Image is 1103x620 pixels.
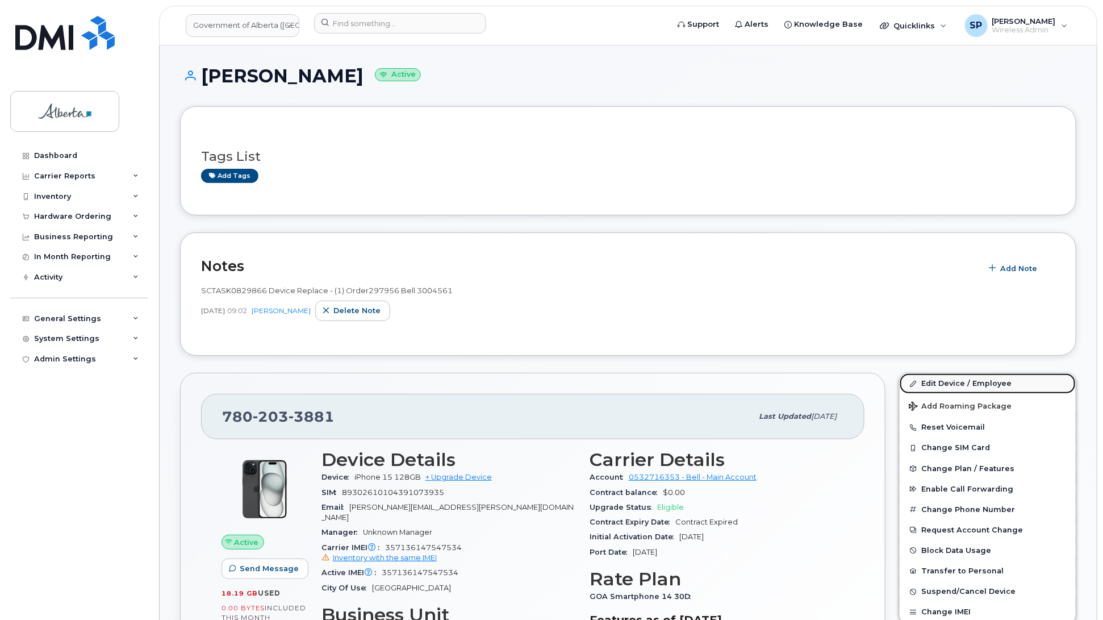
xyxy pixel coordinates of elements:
[321,543,576,564] span: 357136147547534
[321,568,382,577] span: Active IMEI
[253,408,289,425] span: 203
[201,149,1055,164] h3: Tags List
[629,473,757,481] a: 0532716353 - Bell - Main Account
[375,68,421,81] small: Active
[180,66,1076,86] h1: [PERSON_NAME]
[321,503,349,511] span: Email
[321,554,437,562] a: Inventory with the same IMEI
[227,306,247,315] span: 09:02
[900,373,1076,394] a: Edit Device / Employee
[590,488,663,497] span: Contract balance
[590,518,675,526] span: Contract Expiry Date
[900,500,1076,520] button: Change Phone Number
[1000,263,1037,274] span: Add Note
[900,561,1076,581] button: Transfer to Personal
[759,412,811,421] span: Last updated
[235,537,259,548] span: Active
[590,548,633,556] span: Port Date
[590,450,844,470] h3: Carrier Details
[321,503,574,522] span: [PERSON_NAME][EMAIL_ADDRESS][PERSON_NAME][DOMAIN_NAME]
[258,589,281,597] span: used
[372,584,451,592] span: [GEOGRAPHIC_DATA]
[201,257,976,274] h2: Notes
[679,532,704,541] span: [DATE]
[900,394,1076,417] button: Add Roaming Package
[590,592,696,601] span: GOA Smartphone 14 30D
[921,588,1016,596] span: Suspend/Cancel Device
[201,169,258,183] a: Add tags
[921,485,1013,493] span: Enable Call Forwarding
[811,412,837,421] span: [DATE]
[900,459,1076,479] button: Change Plan / Features
[333,305,381,316] span: Delete note
[321,584,372,592] span: City Of Use
[663,488,685,497] span: $0.00
[900,417,1076,438] button: Reset Voicemail
[333,554,437,562] span: Inventory with the same IMEI
[425,473,492,481] a: + Upgrade Device
[201,286,453,295] span: SCTASK0829866 Device Replace - (1) Order297956 Bell 3004561
[240,563,299,574] span: Send Message
[252,306,311,315] a: [PERSON_NAME]
[321,528,363,536] span: Manager
[201,306,225,315] span: [DATE]
[289,408,335,425] span: 3881
[590,569,844,589] h3: Rate Plan
[363,528,432,536] span: Unknown Manager
[590,532,679,541] span: Initial Activation Date
[909,402,1012,413] span: Add Roaming Package
[982,258,1047,278] button: Add Note
[321,543,385,552] span: Carrier IMEI
[900,479,1076,500] button: Enable Call Forwarding
[342,488,444,497] span: 89302610104391073935
[315,301,390,321] button: Delete note
[590,473,629,481] span: Account
[921,464,1014,473] span: Change Plan / Features
[900,581,1076,602] button: Suspend/Cancel Device
[657,503,684,511] span: Eligible
[321,450,576,470] h3: Device Details
[590,503,657,511] span: Upgrade Status
[382,568,458,577] span: 357136147547534
[222,589,258,597] span: 18.19 GB
[633,548,657,556] span: [DATE]
[354,473,421,481] span: iPhone 15 128GB
[900,540,1076,561] button: Block Data Usage
[900,520,1076,540] button: Request Account Change
[675,518,738,526] span: Contract Expired
[900,438,1076,458] button: Change SIM Card
[222,559,308,579] button: Send Message
[222,604,265,612] span: 0.00 Bytes
[321,473,354,481] span: Device
[231,455,299,523] img: iPhone_15_Black.png
[321,488,342,497] span: SIM
[222,408,335,425] span: 780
